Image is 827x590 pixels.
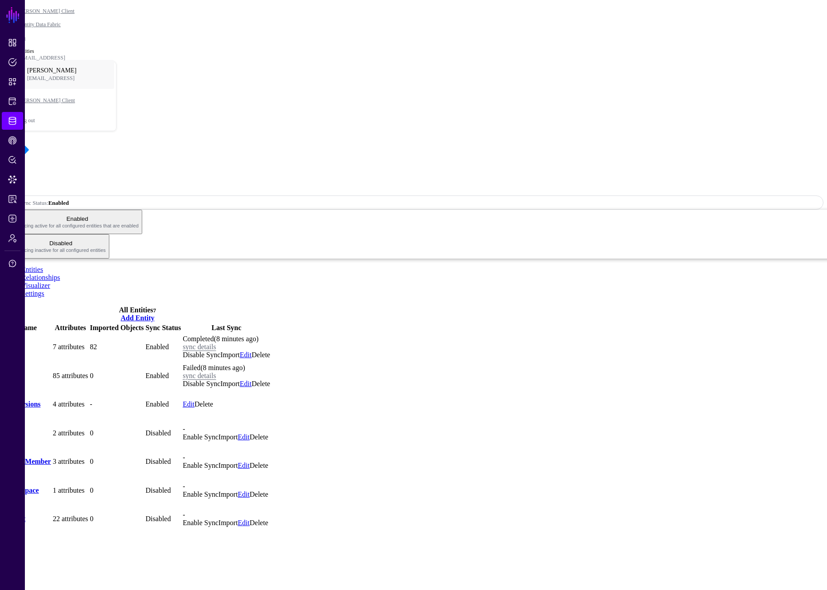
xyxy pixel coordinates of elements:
td: 0 [89,419,144,447]
span: Enabled [146,343,169,351]
span: Logs [8,214,17,223]
span: Protected Systems [8,97,17,106]
span: Disabled [7,238,106,255]
app-datasources-item-entities-syncstatus: - [183,511,185,518]
span: [EMAIL_ADDRESS] [27,75,87,82]
app-datasources-item-entities-syncstatus: - [183,454,185,461]
app-datasources-item-entities-syncstatus: - [183,482,185,490]
a: [PERSON_NAME] Client [18,86,116,115]
a: Delete [250,490,268,498]
span: CAEP Hub [8,136,17,145]
td: 0 [89,448,144,476]
a: Edit [183,400,195,408]
div: / [18,41,809,48]
th: Imported Objects [89,323,144,332]
span: Data Lens [8,175,17,184]
span: [PERSON_NAME] [27,67,87,74]
a: Edit [240,380,252,387]
td: 22 attributes [52,505,89,533]
a: Enable Sync [183,462,218,469]
th: Name [4,323,52,332]
a: [PERSON_NAME] Client [18,8,75,14]
a: Entities [21,266,43,273]
span: Policy Lens [8,155,17,164]
a: sync details [183,372,216,379]
td: - [89,391,144,419]
a: Delete [195,400,213,408]
span: Dashboard [8,38,17,47]
span: Sync Status: [11,199,69,206]
span: Enabled [7,213,139,231]
a: Disable Sync [183,380,220,387]
div: Failed (8 minutes ago) [183,364,270,372]
a: Delete [252,380,270,387]
span: Disabled [146,515,171,522]
th: Sync Status [145,323,182,332]
span: Disabled [146,429,171,437]
div: Completed (8 minutes ago) [183,335,270,343]
a: Import [220,351,240,359]
span: Enabled [146,400,169,408]
a: Snippets [2,73,23,91]
td: 82 [89,333,144,361]
span: Syncing inactive for all configured entities [16,247,106,253]
a: Enable Sync [183,490,218,498]
a: Settings [21,290,44,297]
a: Visualizer [21,282,50,289]
a: Import [219,519,238,526]
a: Delete [250,433,268,441]
a: Dashboard [2,34,23,52]
span: Policies [8,58,17,67]
a: Policy Lens [2,151,23,169]
h2: Jira [4,175,823,187]
a: Edit [240,351,252,359]
a: Logs [2,210,23,227]
span: All Entities [119,306,153,314]
button: EnabledSyncing active for all configured entities that are enabled [4,210,142,234]
div: [EMAIL_ADDRESS] [18,55,116,61]
strong: Enabled [48,199,69,206]
a: Import [219,462,238,469]
td: 7 attributes [52,333,89,361]
td: 1 attributes [52,476,89,504]
a: Identity Data Fabric [18,21,61,28]
span: Syncing active for all configured entities that are enabled [16,223,139,228]
a: Disable Sync [183,351,220,359]
a: Relationships [21,274,60,281]
span: Identity Data Fabric [8,116,17,125]
a: Edit [238,433,250,441]
a: CAEP Hub [2,132,23,149]
a: Enable Sync [183,433,218,441]
td: 4 attributes [52,391,89,419]
span: Snippets [8,77,17,86]
a: Data Lens [2,171,23,188]
span: Disabled [146,458,171,465]
a: Policies [2,53,23,71]
strong: Entities [18,48,34,54]
button: DisabledSyncing inactive for all configured entities [4,234,109,259]
a: Reports [2,190,23,208]
span: Reports [8,195,17,203]
div: / [18,15,809,21]
a: Delete [250,462,268,469]
a: Edit [238,519,250,526]
td: 85 attributes [52,362,89,390]
small: 7 [153,307,156,314]
span: Support [8,259,17,268]
app-datasources-item-entities-syncstatus: - [183,425,185,433]
a: Identity Data Fabric [2,112,23,130]
td: 3 attributes [52,448,89,476]
a: Import [219,433,238,441]
span: Enabled [146,372,169,379]
a: Enable Sync [183,519,218,526]
a: GroupMember [5,458,51,465]
th: Attributes [52,323,89,332]
span: Admin [8,234,17,243]
div: / [18,28,809,35]
td: 0 [89,362,144,390]
a: Edit [238,462,250,469]
a: Protected Systems [2,92,23,110]
span: [PERSON_NAME] Client [18,97,89,104]
a: Edit [238,490,250,498]
a: sync details [183,343,216,351]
